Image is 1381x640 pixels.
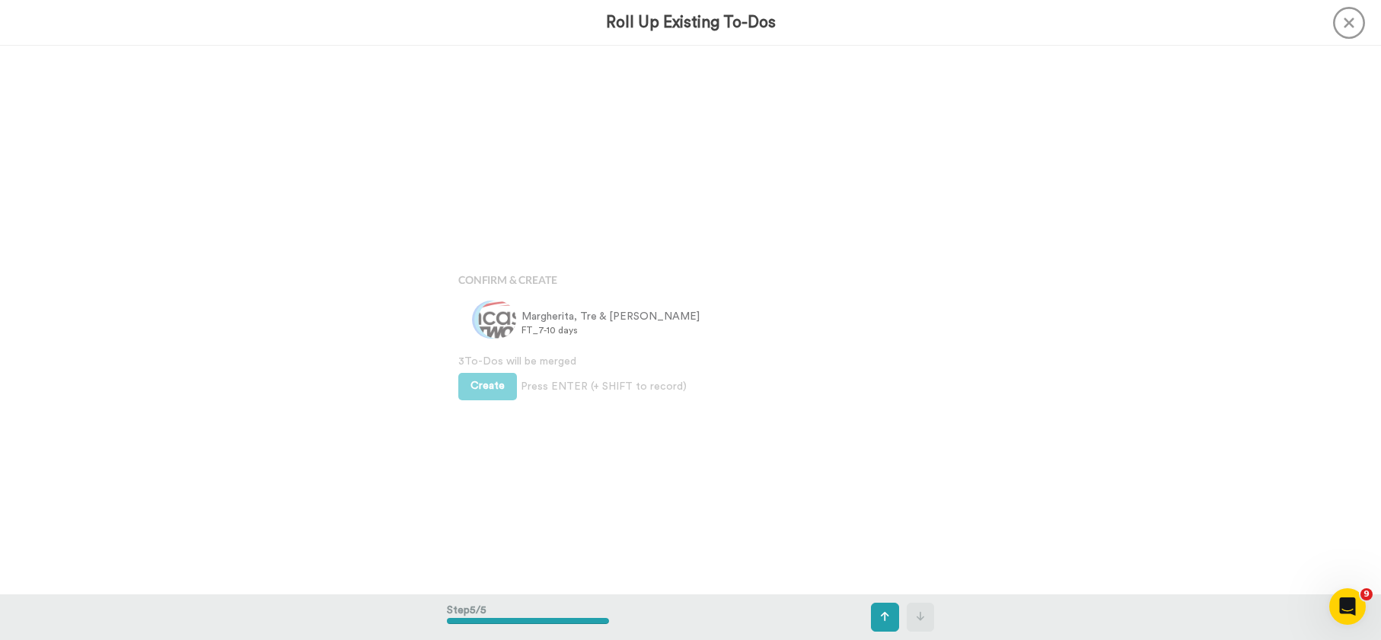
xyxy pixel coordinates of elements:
[521,324,700,336] span: FT_7-10 days
[458,373,517,400] button: Create
[458,274,923,285] h4: Confirm & Create
[606,14,776,31] h3: Roll Up Existing To-Dos
[458,354,923,369] span: 3 To-Dos will be merged
[447,595,609,639] div: Step 5 / 5
[472,301,510,339] img: b.png
[1329,588,1366,625] iframe: Intercom live chat
[470,380,505,391] span: Create
[521,379,687,394] span: Press ENTER (+ SHIFT to record)
[474,301,512,339] img: tm.png
[1360,588,1373,600] span: 9
[521,309,700,324] span: Margherita, Tre & [PERSON_NAME]
[478,301,516,339] img: 59e6bacb-61b0-46d5-8895-9e1d185bd8d8.png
